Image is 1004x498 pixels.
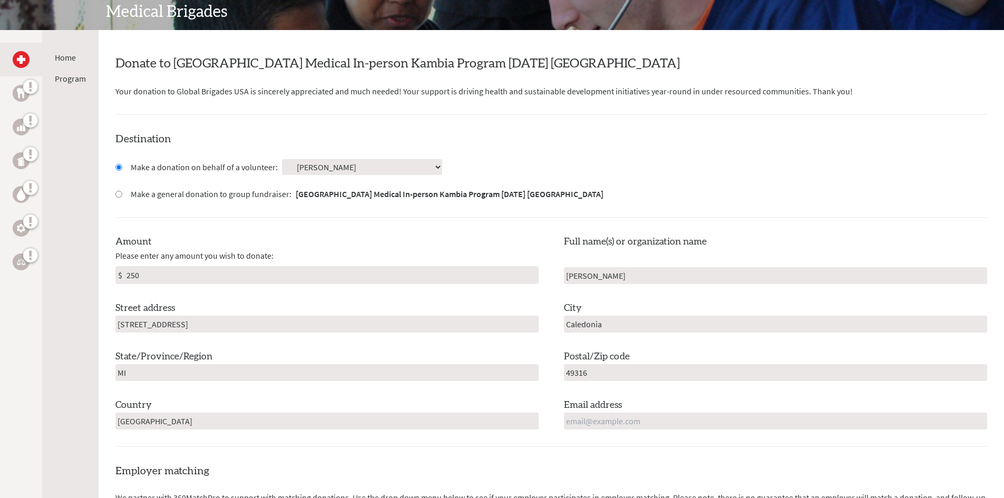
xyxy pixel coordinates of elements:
h2: Medical Brigades [106,3,899,22]
a: Public Health [13,152,30,169]
label: Full name(s) or organization name [564,235,707,249]
input: Your name [564,267,987,284]
label: Email address [564,398,622,413]
input: Your address [115,316,539,333]
img: Water [17,188,25,200]
a: Legal Empowerment [13,253,30,270]
label: Amount [115,235,152,249]
a: Program [55,73,86,84]
input: State/Province/Region [115,364,539,381]
a: Home [55,52,76,63]
img: Public Health [17,155,25,166]
h2: Donate to [GEOGRAPHIC_DATA] Medical In-person Kambia Program [DATE] [GEOGRAPHIC_DATA] [115,55,987,72]
label: State/Province/Region [115,349,212,364]
img: Engineering [17,224,25,232]
a: Engineering [13,220,30,237]
li: Program [55,72,86,85]
label: Postal/Zip code [564,349,630,364]
img: Dental [17,88,25,98]
p: Your donation to Global Brigades USA is sincerely appreciated and much needed! Your support is dr... [115,85,987,97]
a: Dental [13,85,30,102]
img: Legal Empowerment [17,259,25,265]
strong: [GEOGRAPHIC_DATA] Medical In-person Kambia Program [DATE] [GEOGRAPHIC_DATA] [296,189,603,199]
label: City [564,301,582,316]
label: Street address [115,301,175,316]
label: Make a donation on behalf of a volunteer: [131,161,278,173]
h4: Destination [115,132,987,147]
input: City [564,316,987,333]
img: Business [17,123,25,131]
a: Water [13,186,30,203]
li: Home [55,51,86,64]
span: Please enter any amount you wish to donate: [115,249,274,262]
h4: Employer matching [115,464,987,479]
a: Medical [13,51,30,68]
div: $ [116,267,124,284]
a: Business [13,119,30,135]
input: Postal/Zip code [564,364,987,381]
label: Country [115,398,152,413]
input: email@example.com [564,413,987,429]
img: Medical [17,55,25,64]
label: Make a general donation to group fundraiser: [131,188,603,200]
input: Country [115,413,539,429]
input: Enter Amount [124,267,538,284]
